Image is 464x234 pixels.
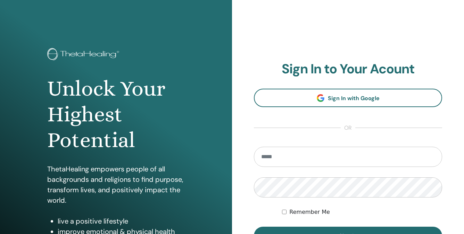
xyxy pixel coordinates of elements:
h1: Unlock Your Highest Potential [47,76,184,153]
a: Sign In with Google [254,89,442,107]
label: Remember Me [289,208,330,216]
h2: Sign In to Your Acount [254,61,442,77]
span: or [341,124,355,132]
li: live a positive lifestyle [58,216,184,226]
p: ThetaHealing empowers people of all backgrounds and religions to find purpose, transform lives, a... [47,164,184,205]
div: Keep me authenticated indefinitely or until I manually logout [282,208,442,216]
span: Sign In with Google [328,95,380,102]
